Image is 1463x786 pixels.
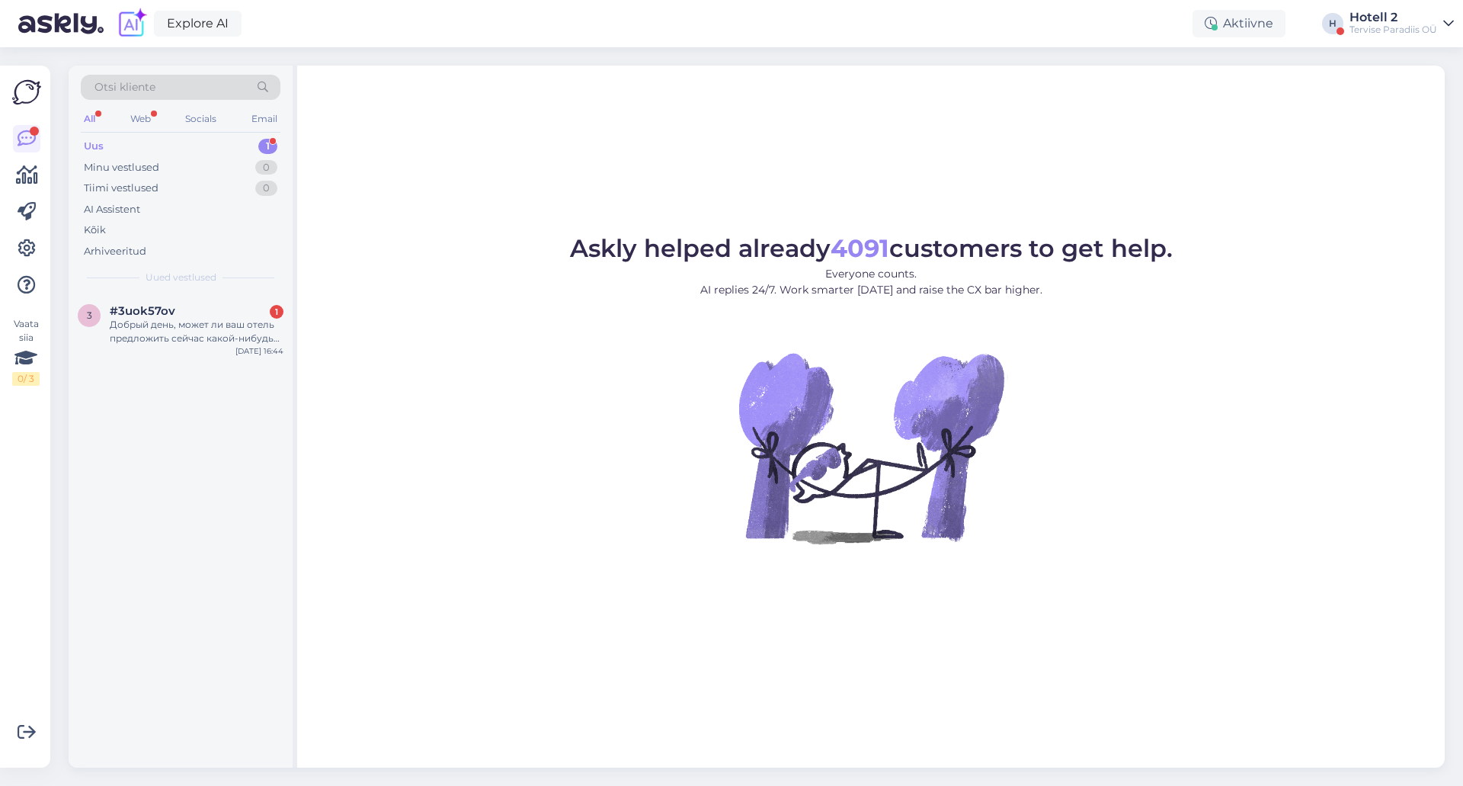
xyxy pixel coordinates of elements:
[84,160,159,175] div: Minu vestlused
[110,318,283,345] div: Добрый день, может ли ваш отель предложить сейчас какой-нибудь скидочный код, на проживание 2-х л...
[255,160,277,175] div: 0
[84,223,106,238] div: Kõik
[154,11,242,37] a: Explore AI
[12,372,40,386] div: 0 / 3
[81,109,98,129] div: All
[182,109,219,129] div: Socials
[570,233,1173,263] span: Askly helped already customers to get help.
[248,109,280,129] div: Email
[110,304,175,318] span: #3uok57ov
[84,181,158,196] div: Tiimi vestlused
[146,271,216,284] span: Uued vestlused
[127,109,154,129] div: Web
[734,310,1008,585] img: No Chat active
[116,8,148,40] img: explore-ai
[1192,10,1285,37] div: Aktiivne
[1349,11,1454,36] a: Hotell 2Tervise Paradiis OÜ
[87,310,92,321] span: 3
[1322,13,1343,34] div: H
[258,139,277,154] div: 1
[84,139,104,154] div: Uus
[84,202,140,217] div: AI Assistent
[84,244,146,259] div: Arhiveeritud
[235,345,283,357] div: [DATE] 16:44
[94,79,155,95] span: Otsi kliente
[255,181,277,196] div: 0
[270,305,283,319] div: 1
[12,317,40,386] div: Vaata siia
[1349,24,1437,36] div: Tervise Paradiis OÜ
[1349,11,1437,24] div: Hotell 2
[12,78,41,107] img: Askly Logo
[570,266,1173,298] p: Everyone counts. AI replies 24/7. Work smarter [DATE] and raise the CX bar higher.
[831,233,889,263] b: 4091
